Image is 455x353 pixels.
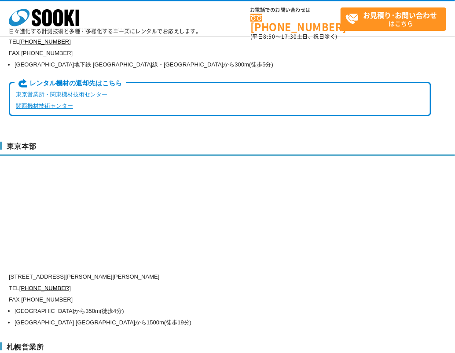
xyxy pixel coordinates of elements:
[16,91,107,98] a: 東京営業所・関東機材技術センター
[15,305,431,317] li: [GEOGRAPHIC_DATA]から350m(徒歩4分)
[9,271,431,283] p: [STREET_ADDRESS][PERSON_NAME][PERSON_NAME]
[250,14,341,32] a: [PHONE_NUMBER]
[9,36,431,48] p: TEL
[9,48,431,59] p: FAX [PHONE_NUMBER]
[264,33,276,40] span: 8:50
[250,7,341,13] span: お電話でのお問い合わせは
[15,317,431,328] li: [GEOGRAPHIC_DATA] [GEOGRAPHIC_DATA]から1500m(徒歩19分)
[19,285,71,291] a: [PHONE_NUMBER]
[341,7,446,31] a: お見積り･お問い合わせはこちら
[345,8,446,30] span: はこちら
[363,10,437,20] strong: お見積り･お問い合わせ
[281,33,297,40] span: 17:30
[16,103,73,109] a: 関西機材技術センター
[15,59,431,70] li: [GEOGRAPHIC_DATA]地下鉄 [GEOGRAPHIC_DATA]線・[GEOGRAPHIC_DATA]から300m(徒歩5分)
[9,29,202,34] p: 日々進化する計測技術と多種・多様化するニーズにレンタルでお応えします。
[9,283,431,294] p: TEL
[19,38,71,45] a: [PHONE_NUMBER]
[9,294,431,305] p: FAX [PHONE_NUMBER]
[250,33,338,40] span: (平日 ～ 土日、祝日除く)
[15,79,126,88] span: レンタル機材の返却先はこちら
